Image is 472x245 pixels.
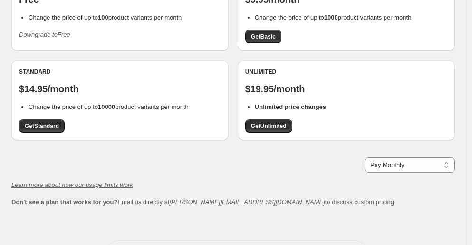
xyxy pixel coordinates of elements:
[245,68,447,76] div: Unlimited
[19,83,221,95] p: $14.95/month
[170,198,325,206] a: [PERSON_NAME][EMAIL_ADDRESS][DOMAIN_NAME]
[29,14,182,21] span: Change the price of up to product variants per month
[245,83,447,95] p: $19.95/month
[255,14,412,21] span: Change the price of up to product variants per month
[29,103,189,110] span: Change the price of up to product variants per month
[25,122,59,130] span: Get Standard
[19,31,70,38] i: Downgrade to Free
[251,33,276,40] span: Get Basic
[11,198,117,206] b: Don't see a plan that works for you?
[245,30,281,43] a: GetBasic
[324,14,338,21] b: 1000
[11,181,133,188] a: Learn more about how our usage limits work
[11,198,394,206] span: Email us directly at to discuss custom pricing
[19,119,65,133] a: GetStandard
[245,119,292,133] a: GetUnlimited
[13,27,76,42] button: Downgrade toFree
[98,14,108,21] b: 100
[98,103,115,110] b: 10000
[255,103,326,110] b: Unlimited price changes
[251,122,287,130] span: Get Unlimited
[19,68,221,76] div: Standard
